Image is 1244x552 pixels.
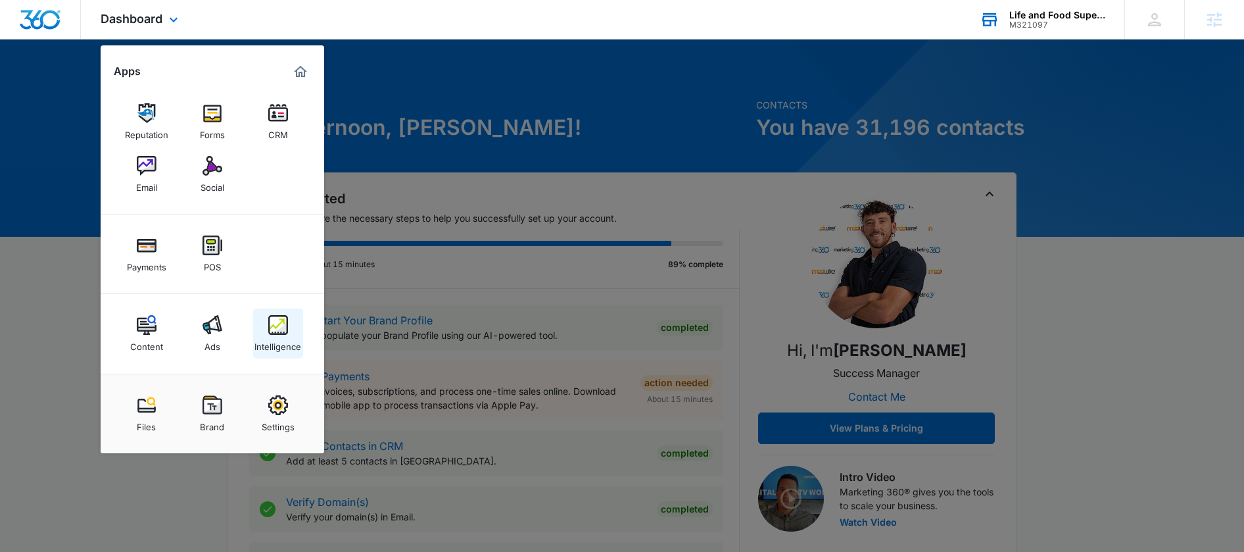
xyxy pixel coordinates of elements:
a: Forms [187,97,237,147]
img: logo_orange.svg [21,21,32,32]
div: Content [130,335,163,352]
div: Intelligence [254,335,301,352]
img: tab_keywords_by_traffic_grey.svg [131,76,141,87]
a: Files [122,389,172,439]
a: POS [187,229,237,279]
a: Email [122,149,172,199]
div: POS [204,255,221,272]
a: Intelligence [253,309,303,359]
div: account id [1009,20,1105,30]
a: Payments [122,229,172,279]
div: Files [137,415,156,432]
div: Email [136,176,157,193]
a: CRM [253,97,303,147]
a: Marketing 360® Dashboard [290,61,311,82]
div: Keywords by Traffic [145,78,222,86]
h2: Apps [114,65,141,78]
div: Payments [127,255,166,272]
img: tab_domain_overview_orange.svg [36,76,46,87]
span: Dashboard [101,12,162,26]
div: Brand [200,415,224,432]
div: Domain Overview [50,78,118,86]
div: Settings [262,415,295,432]
div: Forms [200,123,225,140]
div: Reputation [125,123,168,140]
div: Domain: [DOMAIN_NAME] [34,34,145,45]
div: CRM [268,123,288,140]
div: Ads [204,335,220,352]
a: Content [122,309,172,359]
img: website_grey.svg [21,34,32,45]
a: Brand [187,389,237,439]
div: Social [201,176,224,193]
div: account name [1009,10,1105,20]
div: v 4.0.25 [37,21,64,32]
a: Ads [187,309,237,359]
a: Social [187,149,237,199]
a: Settings [253,389,303,439]
a: Reputation [122,97,172,147]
